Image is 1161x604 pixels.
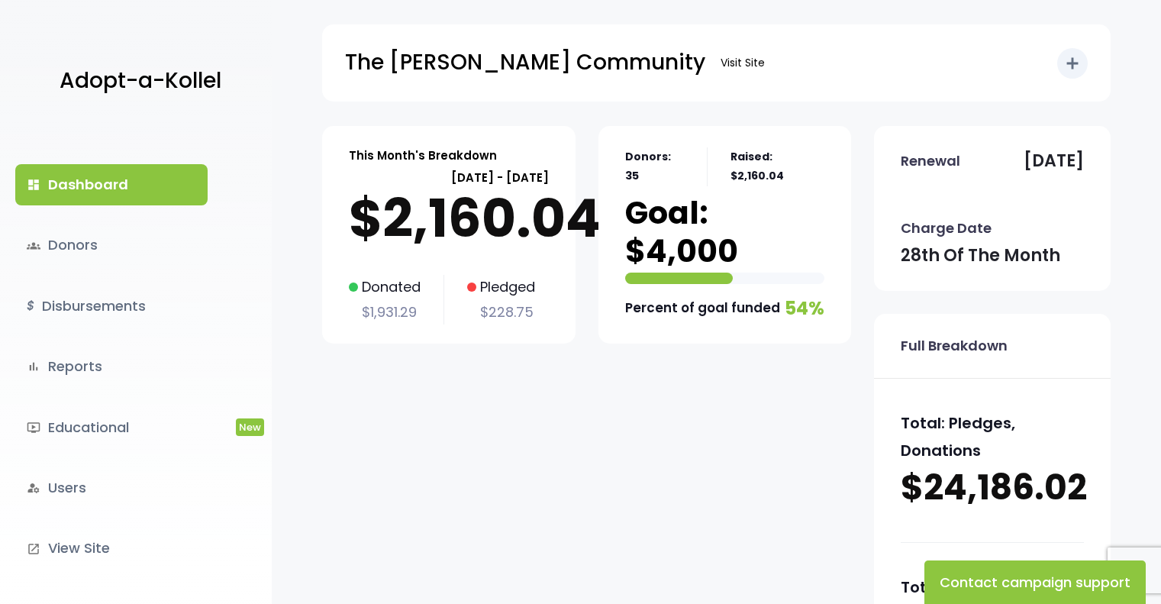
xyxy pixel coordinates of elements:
i: ondemand_video [27,421,40,434]
i: $ [27,296,34,318]
p: Goal: $4,000 [625,194,825,270]
p: Raised: $2,160.04 [730,147,824,186]
p: Percent of goal funded [625,296,780,320]
p: Donors: 35 [625,147,685,186]
a: bar_chartReports [15,346,208,387]
p: $228.75 [467,300,535,325]
button: add [1057,48,1088,79]
p: Total: Pledges, Donations [901,409,1084,464]
p: Charge Date [901,216,992,241]
a: Adopt-a-Kollel [52,44,221,118]
a: Visit Site [713,48,772,78]
p: [DATE] - [DATE] [349,167,549,188]
i: manage_accounts [27,481,40,495]
i: bar_chart [27,360,40,373]
p: $24,186.02 [901,464,1084,512]
i: dashboard [27,178,40,192]
p: The [PERSON_NAME] Community [345,44,705,82]
button: Contact campaign support [924,560,1146,604]
a: ondemand_videoEducationalNew [15,407,208,448]
i: launch [27,542,40,556]
p: Donated [349,275,421,299]
span: New [236,418,264,436]
a: $Disbursements [15,286,208,327]
a: dashboardDashboard [15,164,208,205]
p: This Month's Breakdown [349,145,497,166]
a: launchView Site [15,528,208,569]
p: 54% [785,292,824,325]
p: Renewal [901,149,960,173]
a: groupsDonors [15,224,208,266]
p: Adopt-a-Kollel [60,62,221,100]
p: [DATE] [1024,146,1084,176]
p: 28th of the month [901,241,1060,271]
i: add [1063,54,1082,73]
p: $2,160.04 [349,188,549,249]
p: Pledged [467,275,535,299]
a: manage_accountsUsers [15,467,208,509]
p: Total: Donations [901,573,1084,601]
p: $1,931.29 [349,300,421,325]
span: groups [27,239,40,253]
p: Full Breakdown [901,334,1008,358]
